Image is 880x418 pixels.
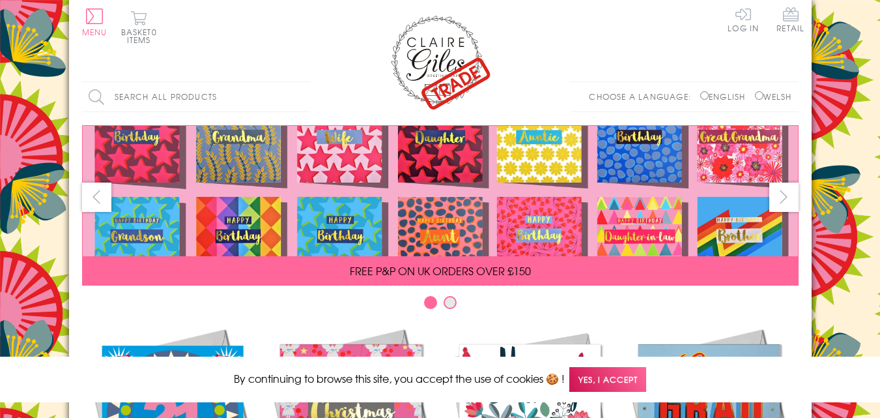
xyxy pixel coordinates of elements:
[569,367,646,393] span: Yes, I accept
[82,295,799,316] div: Carousel Pagination
[776,7,804,32] span: Retail
[82,82,310,112] input: Search all products
[82,183,111,212] button: prev
[127,26,157,46] span: 0 items
[297,82,310,112] input: Search
[728,7,759,32] a: Log In
[350,263,531,278] span: FREE P&P ON UK ORDERS OVER £150
[755,91,792,102] label: Welsh
[700,91,709,100] input: English
[424,296,437,309] button: Carousel Page 1 (Current Slide)
[589,91,698,102] p: Choose a language:
[769,183,799,212] button: next
[388,13,492,110] img: Claire Giles Trade
[444,296,457,309] button: Carousel Page 2
[755,91,763,100] input: Welsh
[82,26,107,38] span: Menu
[776,7,804,35] a: Retail
[82,8,107,36] button: Menu
[700,91,752,102] label: English
[121,10,157,44] button: Basket0 items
